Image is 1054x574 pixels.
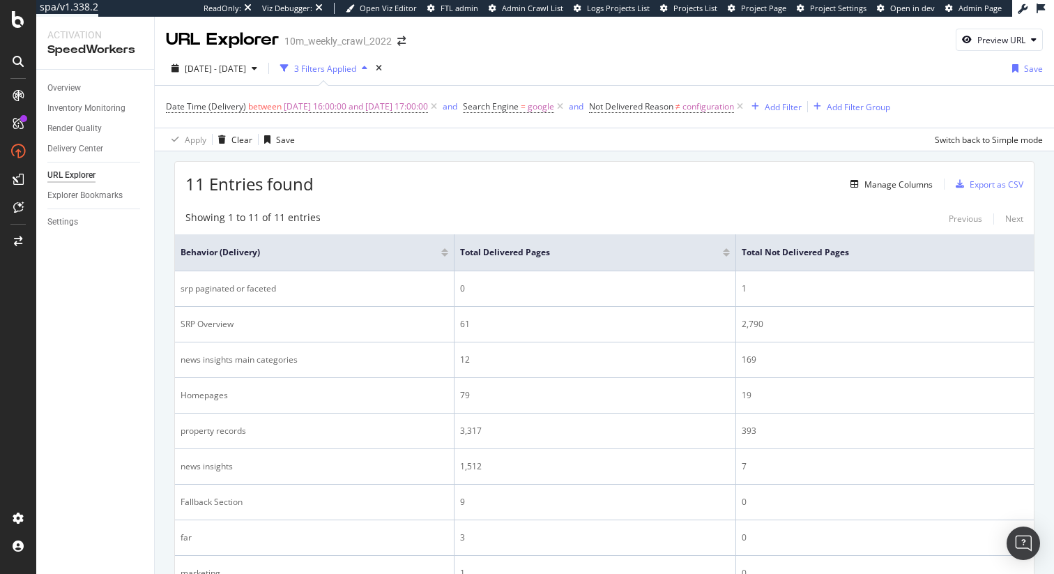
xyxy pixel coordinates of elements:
button: 3 Filters Applied [275,57,373,80]
span: between [248,100,282,112]
div: Apply [185,134,206,146]
div: Save [1024,63,1043,75]
a: Render Quality [47,121,144,136]
div: Manage Columns [864,179,933,190]
a: FTL admin [427,3,478,14]
div: 79 [460,389,730,402]
button: Add Filter Group [808,98,890,115]
div: srp paginated or faceted [181,282,448,295]
div: 393 [742,425,1050,437]
div: property records [181,425,448,437]
span: Not Delivered Reason [589,100,673,112]
a: Inventory Monitoring [47,101,144,116]
div: news insights main categories [181,354,448,366]
button: Next [1005,211,1023,227]
div: far [181,531,448,544]
div: 169 [742,354,1050,366]
div: and [569,100,583,112]
div: URL Explorer [166,28,279,52]
span: Projects List [673,3,717,13]
button: Save [259,128,295,151]
div: 7 [742,460,1050,473]
div: ReadOnly: [204,3,241,14]
span: = [521,100,526,112]
div: SRP Overview [181,318,448,331]
a: URL Explorer [47,168,144,183]
div: 0 [460,282,730,295]
span: 11 Entries found [185,172,314,195]
div: 3 [460,531,730,544]
span: Project Settings [810,3,866,13]
span: Total Delivered Pages [460,246,702,259]
div: news insights [181,460,448,473]
a: Settings [47,215,144,229]
div: Inventory Monitoring [47,101,125,116]
a: Projects List [660,3,717,14]
button: and [569,100,583,113]
div: 3 Filters Applied [294,63,356,75]
a: Project Page [728,3,786,14]
div: arrow-right-arrow-left [397,36,406,46]
div: Fallback Section [181,496,448,508]
div: 61 [460,318,730,331]
div: Open Intercom Messenger [1007,527,1040,560]
div: Previous [949,213,982,225]
span: FTL admin [441,3,478,13]
button: Switch back to Simple mode [929,128,1043,151]
span: Open in dev [890,3,935,13]
span: [DATE] 16:00:00 and [DATE] 17:00:00 [284,97,428,116]
span: Behavior (Delivery) [181,246,420,259]
button: and [443,100,457,113]
div: 3,317 [460,425,730,437]
a: Admin Page [945,3,1002,14]
span: [DATE] - [DATE] [185,63,246,75]
div: Explorer Bookmarks [47,188,123,203]
div: Export as CSV [970,179,1023,190]
div: 0 [742,496,1050,508]
a: Open Viz Editor [346,3,417,14]
div: 1 [742,282,1050,295]
div: Settings [47,215,78,229]
div: 9 [460,496,730,508]
a: Explorer Bookmarks [47,188,144,203]
span: Project Page [741,3,786,13]
a: Logs Projects List [574,3,650,14]
button: Preview URL [956,29,1043,51]
button: Export as CSV [950,173,1023,195]
span: configuration [682,97,734,116]
div: Add Filter Group [827,101,890,113]
span: Logs Projects List [587,3,650,13]
div: Save [276,134,295,146]
div: 1,512 [460,460,730,473]
div: Showing 1 to 11 of 11 entries [185,211,321,227]
span: google [528,97,554,116]
div: Render Quality [47,121,102,136]
span: Total Not Delivered Pages [742,246,1022,259]
div: Next [1005,213,1023,225]
button: Previous [949,211,982,227]
button: [DATE] - [DATE] [166,57,263,80]
span: Date Time (Delivery) [166,100,246,112]
a: Open in dev [877,3,935,14]
button: Clear [213,128,252,151]
button: Add Filter [746,98,802,115]
div: Viz Debugger: [262,3,312,14]
div: Preview URL [977,34,1025,46]
div: URL Explorer [47,168,96,183]
div: Add Filter [765,101,802,113]
span: Search Engine [463,100,519,112]
a: Project Settings [797,3,866,14]
a: Overview [47,81,144,96]
div: 10m_weekly_crawl_2022 [284,34,392,48]
div: Delivery Center [47,142,103,156]
span: Admin Page [958,3,1002,13]
div: 19 [742,389,1050,402]
a: Delivery Center [47,142,144,156]
div: SpeedWorkers [47,42,143,58]
div: Switch back to Simple mode [935,134,1043,146]
div: 0 [742,531,1050,544]
button: Apply [166,128,206,151]
div: Homepages [181,389,448,402]
span: ≠ [675,100,680,112]
div: Clear [231,134,252,146]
